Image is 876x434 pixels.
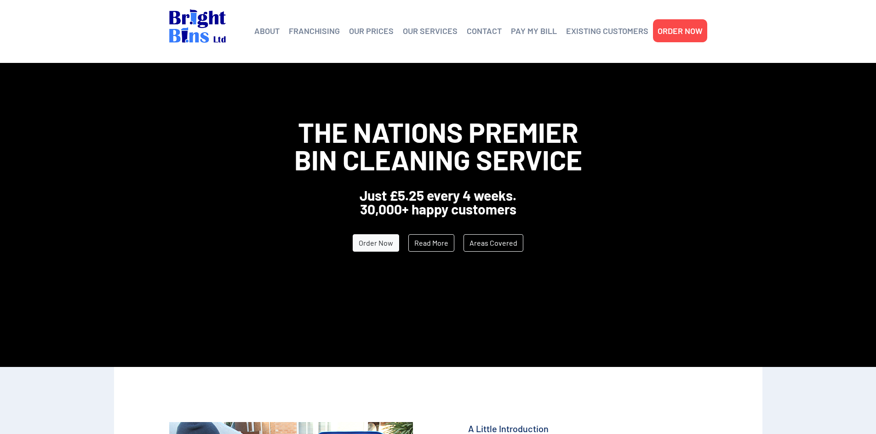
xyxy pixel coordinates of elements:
[511,24,557,38] a: PAY MY BILL
[408,234,454,252] a: Read More
[403,24,458,38] a: OUR SERVICES
[353,234,399,252] a: Order Now
[254,24,280,38] a: ABOUT
[294,115,582,176] span: The Nations Premier Bin Cleaning Service
[566,24,648,38] a: EXISTING CUSTOMERS
[467,24,502,38] a: CONTACT
[464,234,523,252] a: Areas Covered
[658,24,703,38] a: ORDER NOW
[349,24,394,38] a: OUR PRICES
[289,24,340,38] a: FRANCHISING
